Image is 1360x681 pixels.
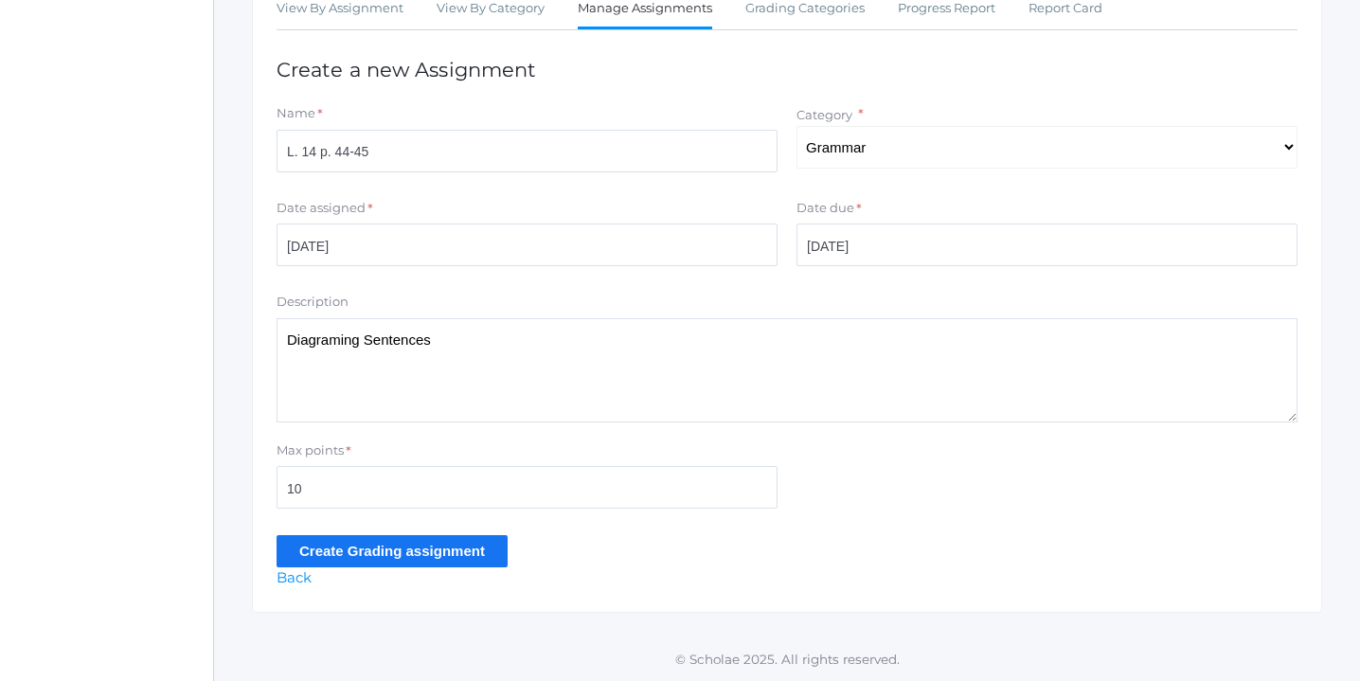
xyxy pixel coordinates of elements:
[277,535,508,566] input: Create Grading assignment
[796,107,852,122] label: Category
[277,104,315,123] label: Name
[277,59,1297,81] h1: Create a new Assignment
[277,293,349,312] label: Description
[796,199,854,218] label: Date due
[277,199,366,218] label: Date assigned
[214,650,1360,669] p: © Scholae 2025. All rights reserved.
[277,568,312,586] a: Back
[277,441,344,460] label: Max points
